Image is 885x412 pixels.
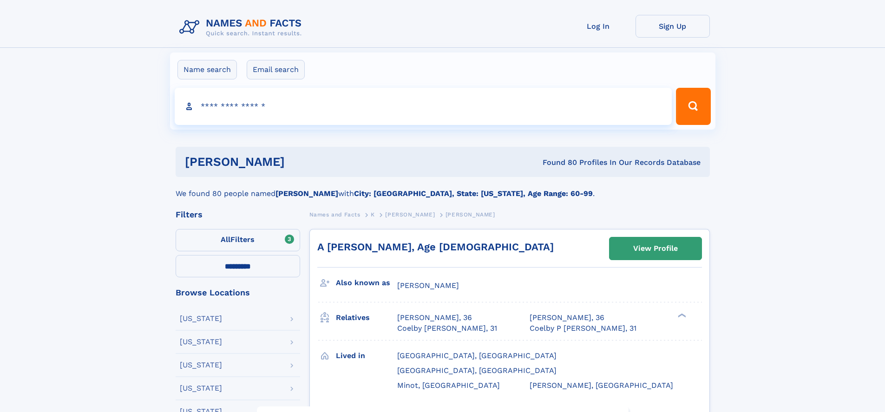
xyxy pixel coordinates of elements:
span: [PERSON_NAME], [GEOGRAPHIC_DATA] [530,381,673,390]
h3: Lived in [336,348,397,364]
h3: Relatives [336,310,397,326]
a: [PERSON_NAME], 36 [397,313,472,323]
b: City: [GEOGRAPHIC_DATA], State: [US_STATE], Age Range: 60-99 [354,189,593,198]
div: [US_STATE] [180,315,222,322]
label: Filters [176,229,300,251]
span: Minot, [GEOGRAPHIC_DATA] [397,381,500,390]
button: Search Button [676,88,710,125]
div: ❯ [675,313,687,319]
div: [US_STATE] [180,385,222,392]
div: [US_STATE] [180,338,222,346]
span: [GEOGRAPHIC_DATA], [GEOGRAPHIC_DATA] [397,366,557,375]
div: Found 80 Profiles In Our Records Database [413,157,701,168]
label: Email search [247,60,305,79]
a: Names and Facts [309,209,361,220]
a: A [PERSON_NAME], Age [DEMOGRAPHIC_DATA] [317,241,554,253]
a: View Profile [610,237,701,260]
h3: Also known as [336,275,397,291]
b: [PERSON_NAME] [275,189,338,198]
div: [US_STATE] [180,361,222,369]
div: We found 80 people named with . [176,177,710,199]
a: K [371,209,375,220]
span: K [371,211,375,218]
span: [PERSON_NAME] [385,211,435,218]
label: Name search [177,60,237,79]
h1: [PERSON_NAME] [185,156,414,168]
span: All [221,235,230,244]
div: View Profile [633,238,678,259]
a: Coelby [PERSON_NAME], 31 [397,323,497,334]
a: Sign Up [636,15,710,38]
div: Browse Locations [176,288,300,297]
img: Logo Names and Facts [176,15,309,40]
a: Log In [561,15,636,38]
div: Filters [176,210,300,219]
span: [GEOGRAPHIC_DATA], [GEOGRAPHIC_DATA] [397,351,557,360]
span: [PERSON_NAME] [446,211,495,218]
a: [PERSON_NAME], 36 [530,313,604,323]
span: [PERSON_NAME] [397,281,459,290]
input: search input [175,88,672,125]
a: Coelby P [PERSON_NAME], 31 [530,323,636,334]
a: [PERSON_NAME] [385,209,435,220]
